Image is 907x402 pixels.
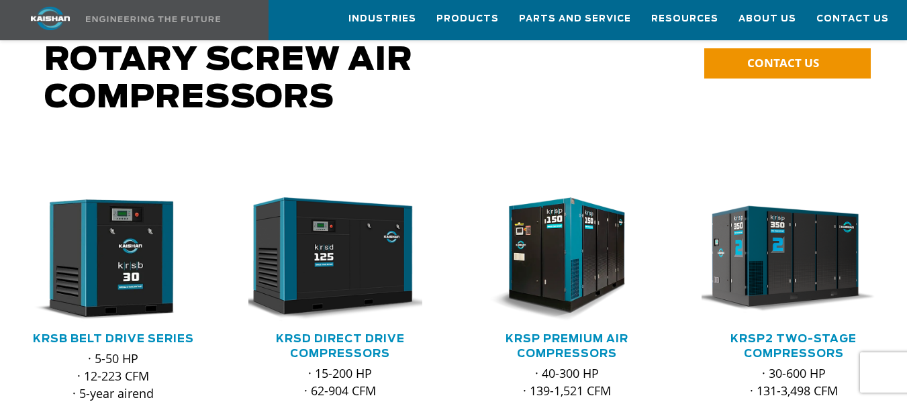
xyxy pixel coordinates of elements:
[86,16,220,22] img: Engineering the future
[475,197,659,321] div: krsp150
[33,334,194,344] a: KRSB Belt Drive Series
[21,197,205,321] div: krsb30
[702,197,886,321] div: krsp350
[816,11,889,27] span: Contact Us
[738,1,796,37] a: About Us
[691,197,875,321] img: krsp350
[506,334,628,359] a: KRSP Premium Air Compressors
[248,197,432,321] div: krsd125
[651,11,718,27] span: Resources
[651,1,718,37] a: Resources
[238,197,422,321] img: krsd125
[436,1,499,37] a: Products
[465,197,649,321] img: krsp150
[816,1,889,37] a: Contact Us
[704,48,871,79] a: CONTACT US
[348,11,416,27] span: Industries
[348,1,416,37] a: Industries
[11,197,195,321] img: krsb30
[730,334,857,359] a: KRSP2 Two-Stage Compressors
[519,1,631,37] a: Parts and Service
[747,55,819,70] span: CONTACT US
[519,11,631,27] span: Parts and Service
[436,11,499,27] span: Products
[738,11,796,27] span: About Us
[276,334,405,359] a: KRSD Direct Drive Compressors
[44,44,413,114] span: Rotary Screw Air Compressors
